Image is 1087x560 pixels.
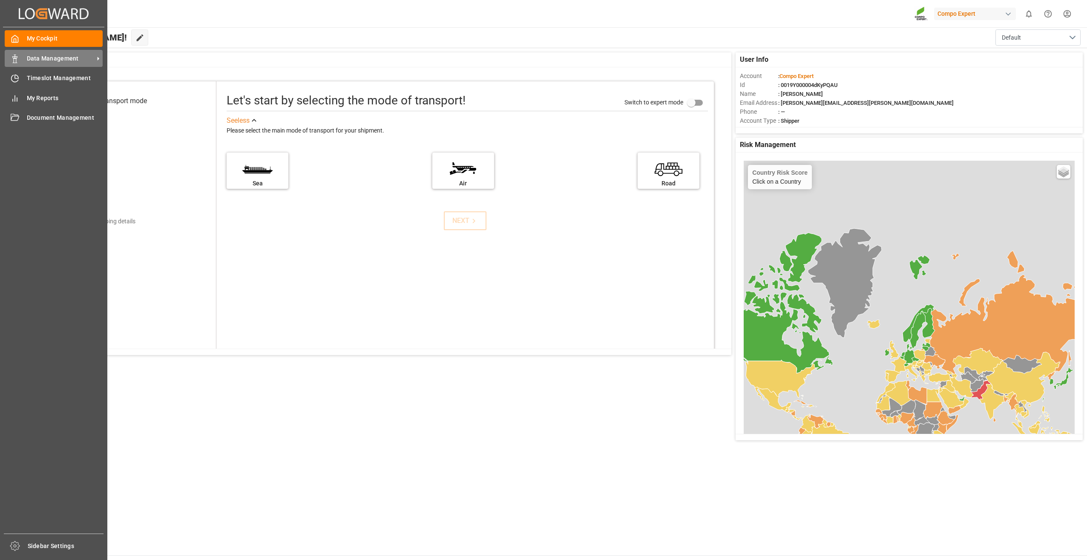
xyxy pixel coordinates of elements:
[914,6,928,21] img: Screenshot%202023-09-29%20at%2010.02.21.png_1712312052.png
[752,169,808,176] h4: Country Risk Score
[752,169,808,185] div: Click on a Country
[624,99,683,106] span: Switch to expert mode
[1038,4,1058,23] button: Help Center
[740,89,778,98] span: Name
[778,73,814,79] span: :
[444,211,486,230] button: NEXT
[231,179,284,188] div: Sea
[934,6,1019,22] button: Compo Expert
[5,70,103,87] a: Timeslot Management
[452,216,478,226] div: NEXT
[995,29,1081,46] button: open menu
[779,73,814,79] span: Compo Expert
[778,118,799,124] span: : Shipper
[1002,33,1021,42] span: Default
[740,81,778,89] span: Id
[5,30,103,47] a: My Cockpit
[27,54,94,63] span: Data Management
[778,91,823,97] span: : [PERSON_NAME]
[437,179,490,188] div: Air
[27,113,103,122] span: Document Management
[5,89,103,106] a: My Reports
[740,107,778,116] span: Phone
[1019,4,1038,23] button: show 0 new notifications
[740,98,778,107] span: Email Address
[778,109,785,115] span: : —
[82,217,135,226] div: Add shipping details
[934,8,1016,20] div: Compo Expert
[27,34,103,43] span: My Cockpit
[778,100,954,106] span: : [PERSON_NAME][EMAIL_ADDRESS][PERSON_NAME][DOMAIN_NAME]
[778,82,838,88] span: : 0019Y000004dKyPQAU
[81,96,147,106] div: Select transport mode
[740,116,778,125] span: Account Type
[227,92,466,110] div: Let's start by selecting the mode of transport!
[642,179,695,188] div: Road
[27,74,103,83] span: Timeslot Management
[5,110,103,126] a: Document Management
[740,55,768,65] span: User Info
[28,542,104,551] span: Sidebar Settings
[740,140,796,150] span: Risk Management
[1057,165,1070,179] a: Layers
[27,94,103,103] span: My Reports
[740,72,778,81] span: Account
[227,115,250,126] div: See less
[227,126,708,136] div: Please select the main mode of transport for your shipment.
